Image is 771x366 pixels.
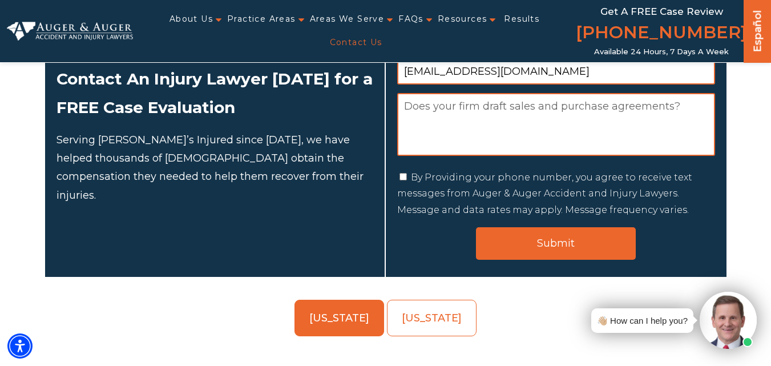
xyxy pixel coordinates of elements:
[56,65,373,122] h2: Contact An Injury Lawyer [DATE] for a FREE Case Evaluation
[398,7,423,31] a: FAQs
[594,47,729,57] span: Available 24 Hours, 7 Days a Week
[227,7,296,31] a: Practice Areas
[330,31,382,54] a: Contact Us
[7,22,133,41] img: Auger & Auger Accident and Injury Lawyers Logo
[576,20,747,47] a: [PHONE_NUMBER]
[397,172,692,216] label: By Providing your phone number, you agree to receive text messages from Auger & Auger Accident an...
[476,227,636,260] input: Submit
[56,131,373,205] p: Serving [PERSON_NAME]’s Injured since [DATE], we have helped thousands of [DEMOGRAPHIC_DATA] obta...
[397,58,715,85] input: Email
[504,7,539,31] a: Results
[438,7,487,31] a: Resources
[169,7,213,31] a: About Us
[294,300,384,336] a: [US_STATE]
[387,300,477,336] a: [US_STATE]
[700,292,757,349] img: Intaker widget Avatar
[310,7,385,31] a: Areas We Serve
[597,313,688,328] div: 👋🏼 How can I help you?
[7,333,33,359] div: Accessibility Menu
[600,6,723,17] span: Get a FREE Case Review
